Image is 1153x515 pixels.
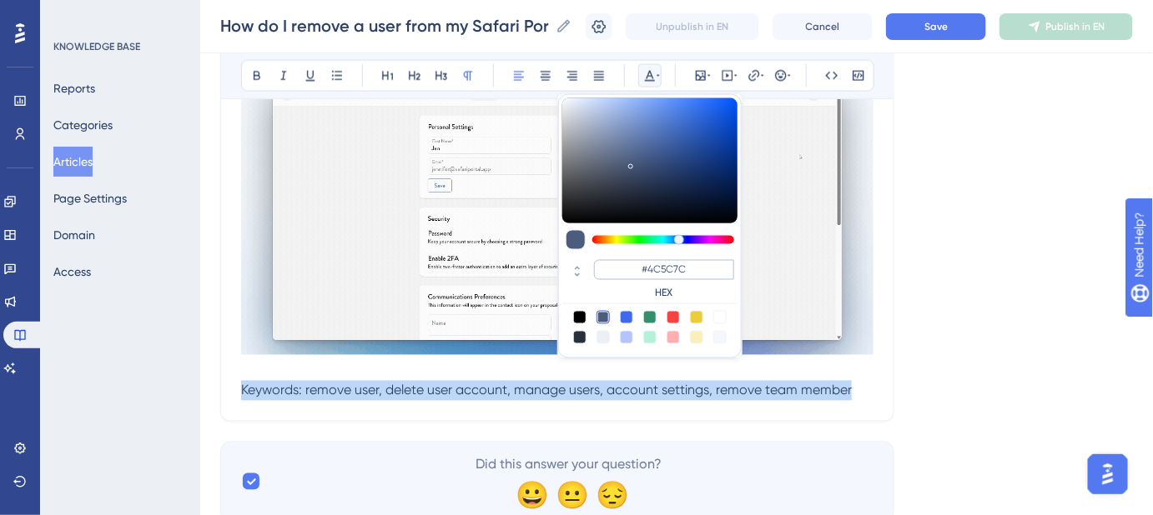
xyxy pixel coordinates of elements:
[657,20,729,33] span: Unpublish in EN
[241,382,852,398] span: Keywords: remove user, delete user account, manage users, account settings, remove team member
[53,220,95,250] button: Domain
[53,257,91,287] button: Access
[220,14,549,37] input: Article Name
[53,40,140,53] div: KNOWLEDGE BASE
[999,13,1133,40] button: Publish in EN
[53,110,113,140] button: Categories
[594,287,734,300] label: HEX
[53,147,93,177] button: Articles
[1046,20,1105,33] span: Publish in EN
[773,13,873,40] button: Cancel
[39,4,104,24] span: Need Help?
[924,20,948,33] span: Save
[596,482,622,508] div: 😔
[886,13,986,40] button: Save
[516,482,542,508] div: 😀
[476,455,662,475] span: Did this answer your question?
[53,183,127,213] button: Page Settings
[53,73,95,103] button: Reports
[626,13,759,40] button: Unpublish in EN
[806,20,840,33] span: Cancel
[1083,449,1133,499] iframe: UserGuiding AI Assistant Launcher
[556,482,582,508] div: 😐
